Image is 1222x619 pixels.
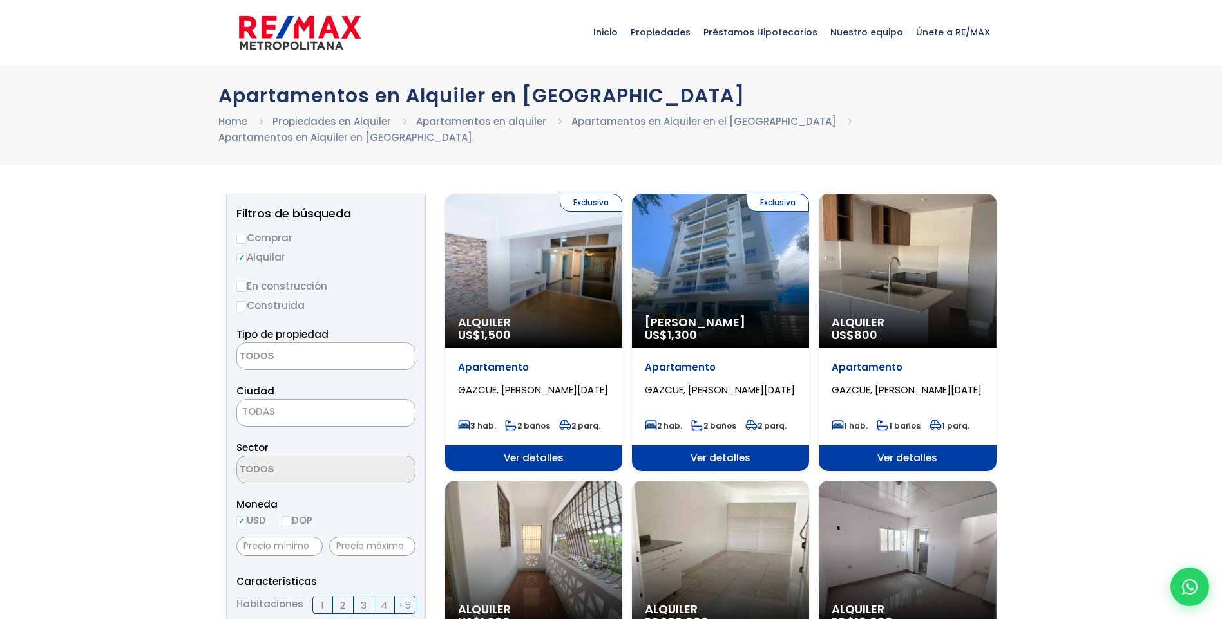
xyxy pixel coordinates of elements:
span: Exclusiva [560,194,622,212]
label: DOP [282,512,312,528]
span: Moneda [236,496,415,512]
a: Propiedades en Alquiler [272,115,391,128]
span: Préstamos Hipotecarios [697,13,824,51]
span: US$ [458,327,511,343]
span: +5 [398,597,411,613]
a: Apartamentos en alquiler [416,115,546,128]
span: 2 baños [505,420,550,431]
span: [PERSON_NAME] [645,316,796,329]
img: remax-metropolitana-logo [239,14,361,52]
span: GAZCUE, [PERSON_NAME][DATE] [832,383,982,396]
p: Características [236,573,415,589]
span: TODAS [236,399,415,427]
span: Nuestro equipo [824,13,910,51]
input: Comprar [236,234,247,244]
span: Únete a RE/MAX [910,13,997,51]
li: Apartamentos en Alquiler en [GEOGRAPHIC_DATA] [218,129,472,145]
span: Alquiler [458,603,609,616]
input: Construida [236,301,247,311]
a: Home [218,115,247,128]
span: Exclusiva [747,194,809,212]
span: 1 parq. [930,420,969,431]
span: 800 [854,327,877,343]
label: Comprar [236,230,415,246]
span: 2 baños [691,420,736,431]
span: 2 parq. [559,420,600,431]
span: US$ [832,327,877,343]
p: Apartamento [645,361,796,374]
input: DOP [282,516,292,526]
span: Habitaciones [236,596,303,614]
input: Alquilar [236,253,247,263]
span: Alquiler [458,316,609,329]
span: 1 [321,597,324,613]
span: 1 hab. [832,420,868,431]
span: 2 hab. [645,420,682,431]
input: USD [236,516,247,526]
h2: Filtros de búsqueda [236,207,415,220]
span: US$ [645,327,697,343]
span: Inicio [587,13,624,51]
span: 2 [340,597,345,613]
span: Ver detalles [819,445,996,471]
span: 4 [381,597,387,613]
span: GAZCUE, [PERSON_NAME][DATE] [645,383,795,396]
textarea: Search [237,456,362,484]
a: Exclusiva [PERSON_NAME] US$1,300 Apartamento GAZCUE, [PERSON_NAME][DATE] 2 hab. 2 baños 2 parq. V... [632,194,809,471]
input: En construcción [236,282,247,292]
a: Apartamentos en Alquiler en el [GEOGRAPHIC_DATA] [571,115,836,128]
span: Ver detalles [445,445,622,471]
textarea: Search [237,343,362,371]
span: Propiedades [624,13,697,51]
span: Sector [236,441,269,454]
span: Alquiler [645,603,796,616]
input: Precio máximo [329,537,415,556]
p: Apartamento [832,361,983,374]
span: 3 hab. [458,420,496,431]
span: Ciudad [236,384,274,398]
span: 1 baños [877,420,921,431]
span: Ver detalles [632,445,809,471]
h1: Apartamentos en Alquiler en [GEOGRAPHIC_DATA] [218,84,1004,107]
span: Alquiler [832,603,983,616]
p: Apartamento [458,361,609,374]
input: Precio mínimo [236,537,323,556]
span: 3 [361,597,367,613]
span: GAZCUE, [PERSON_NAME][DATE] [458,383,608,396]
span: TODAS [242,405,275,418]
a: Alquiler US$800 Apartamento GAZCUE, [PERSON_NAME][DATE] 1 hab. 1 baños 1 parq. Ver detalles [819,194,996,471]
label: En construcción [236,278,415,294]
span: 2 parq. [745,420,787,431]
label: Construida [236,297,415,313]
span: Alquiler [832,316,983,329]
span: 1,300 [667,327,697,343]
label: USD [236,512,266,528]
span: 1,500 [481,327,511,343]
label: Alquilar [236,249,415,265]
a: Exclusiva Alquiler US$1,500 Apartamento GAZCUE, [PERSON_NAME][DATE] 3 hab. 2 baños 2 parq. Ver de... [445,194,622,471]
span: Tipo de propiedad [236,328,329,341]
span: TODAS [237,403,415,421]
